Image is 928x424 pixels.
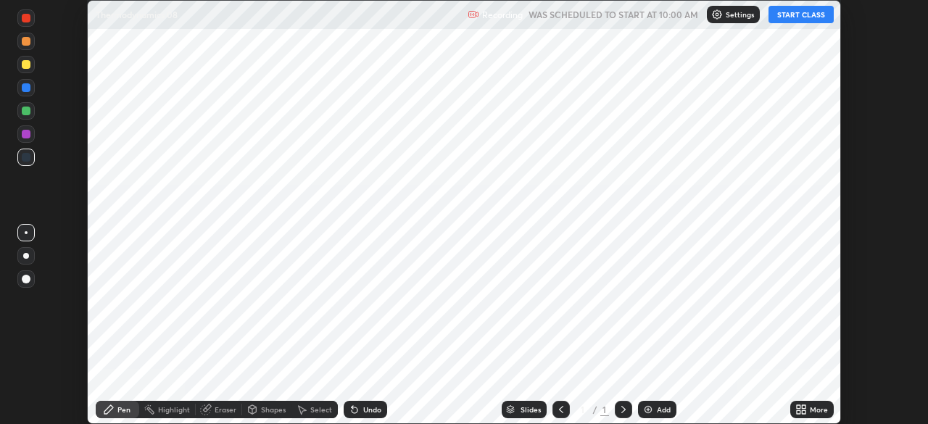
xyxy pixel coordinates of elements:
div: Undo [363,406,381,413]
p: Thermodynamics 08 [96,9,178,20]
div: Add [657,406,671,413]
h5: WAS SCHEDULED TO START AT 10:00 AM [529,8,698,21]
p: Recording [482,9,523,20]
div: Eraser [215,406,236,413]
img: add-slide-button [642,404,654,415]
div: Pen [117,406,130,413]
div: Select [310,406,332,413]
div: Shapes [261,406,286,413]
img: class-settings-icons [711,9,723,20]
button: START CLASS [768,6,834,23]
div: More [810,406,828,413]
div: 1 [600,403,609,416]
div: 1 [576,405,590,414]
img: recording.375f2c34.svg [468,9,479,20]
p: Settings [726,11,754,18]
div: Highlight [158,406,190,413]
div: Slides [521,406,541,413]
div: / [593,405,597,414]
